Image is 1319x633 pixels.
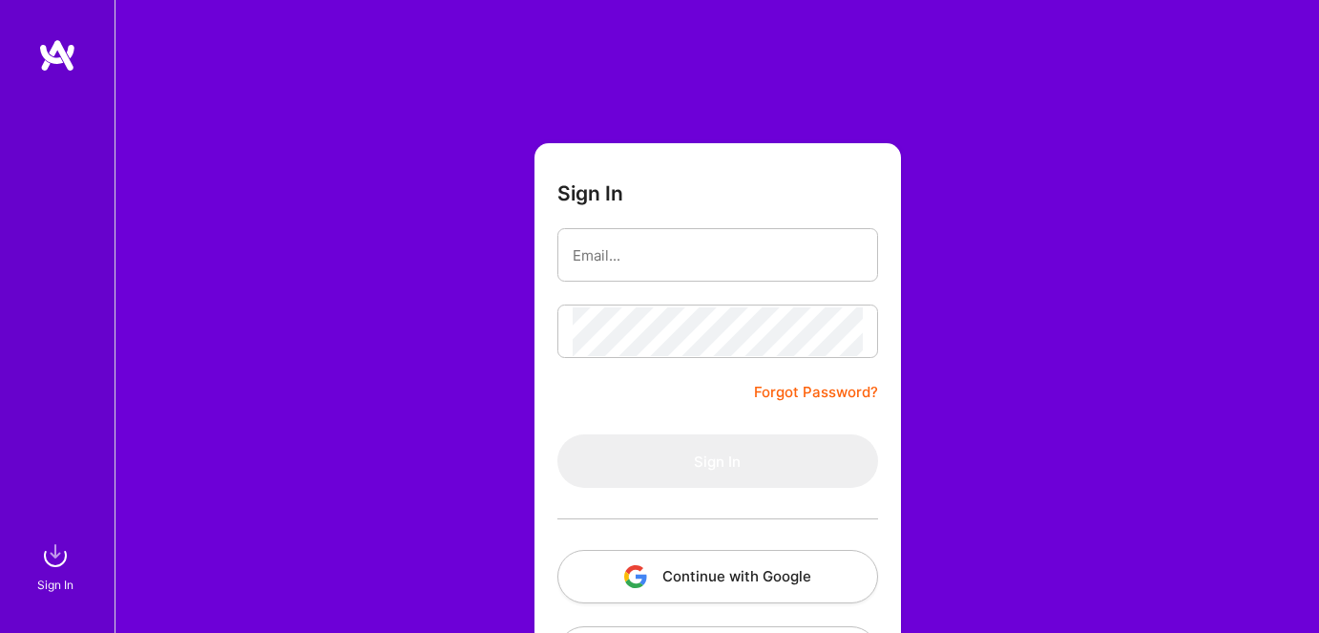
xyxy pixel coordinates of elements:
img: icon [624,565,647,588]
a: Forgot Password? [754,381,878,404]
input: Email... [573,231,863,280]
h3: Sign In [557,181,623,205]
img: logo [38,38,76,73]
button: Sign In [557,434,878,488]
img: sign in [36,537,74,575]
div: Sign In [37,575,73,595]
button: Continue with Google [557,550,878,603]
a: sign inSign In [40,537,74,595]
